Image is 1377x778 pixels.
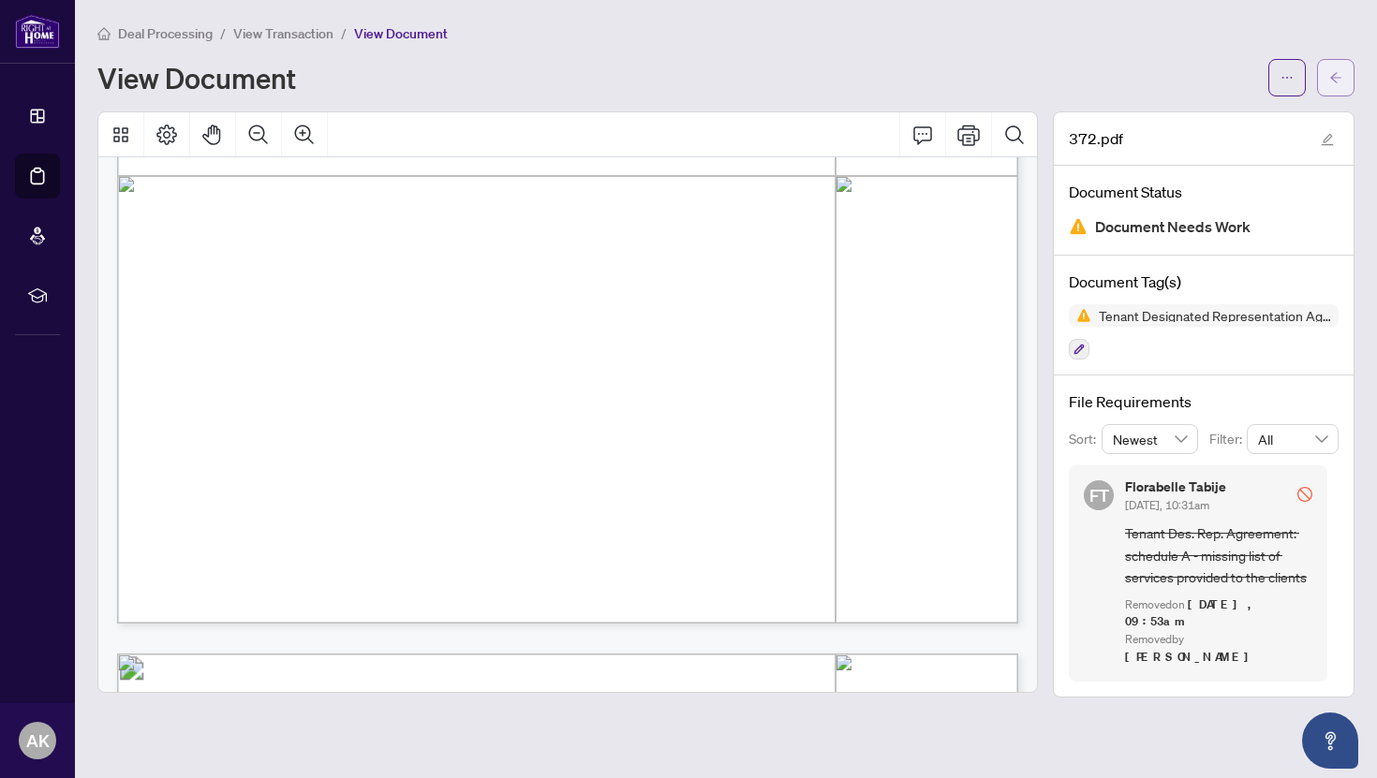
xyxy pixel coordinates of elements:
li: / [341,22,347,44]
h4: Document Tag(s) [1069,271,1339,293]
span: Document Needs Work [1095,214,1251,240]
span: FT [1089,482,1109,508]
span: All [1258,425,1327,453]
span: View Transaction [233,25,333,42]
span: [DATE], 10:31am [1125,498,1209,512]
p: Filter: [1209,429,1247,449]
span: Deal Processing [118,25,213,42]
div: Removed by [1125,631,1312,667]
p: Sort: [1069,429,1102,449]
span: home [97,27,111,40]
span: arrow-left [1329,71,1342,84]
span: [DATE], 09:53am [1125,596,1258,630]
h1: View Document [97,63,296,93]
span: Tenant Des. Rep. Agreement: schedule A - missing list of services provided to the clients [1125,522,1312,588]
h4: File Requirements [1069,390,1339,413]
img: Document Status [1069,217,1088,236]
span: stop [1297,487,1312,502]
h4: Document Status [1069,181,1339,203]
img: logo [15,14,60,49]
span: Newest [1113,425,1188,453]
span: 372.pdf [1069,127,1123,150]
span: edit [1321,133,1334,146]
span: ellipsis [1281,71,1294,84]
h5: Florabelle Tabije [1125,480,1226,493]
img: Status Icon [1069,304,1091,327]
button: Open asap [1302,712,1358,769]
span: View Document [354,25,448,42]
span: Tenant Designated Representation Agreement [1091,309,1339,322]
li: / [220,22,226,44]
span: AK [26,727,50,754]
span: [PERSON_NAME] [1125,649,1259,665]
div: Removed on [1125,596,1312,632]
